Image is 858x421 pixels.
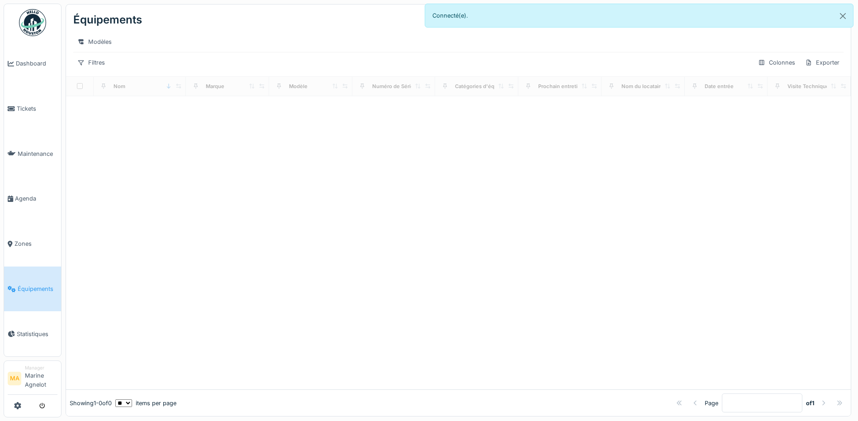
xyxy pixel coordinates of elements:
[4,176,61,221] a: Agenda
[70,399,112,407] div: Showing 1 - 0 of 0
[4,221,61,267] a: Zones
[73,35,116,48] div: Modèles
[19,9,46,36] img: Badge_color-CXgf-gQk.svg
[8,372,21,385] li: MA
[114,83,125,90] div: Nom
[206,83,224,90] div: Marque
[621,83,664,90] div: Nom du locataire
[372,83,414,90] div: Numéro de Série
[16,59,57,68] span: Dashboard
[17,330,57,338] span: Statistiques
[4,311,61,356] a: Statistiques
[833,4,853,28] button: Close
[289,83,308,90] div: Modèle
[787,83,836,90] div: Visite Technique PL
[73,8,142,32] div: Équipements
[754,56,799,69] div: Colonnes
[115,399,176,407] div: items per page
[25,365,57,371] div: Manager
[18,150,57,158] span: Maintenance
[4,41,61,86] a: Dashboard
[705,83,734,90] div: Date entrée
[4,86,61,131] a: Tickets
[17,104,57,113] span: Tickets
[425,4,854,28] div: Connecté(e).
[25,365,57,393] li: Marine Agnelot
[15,194,57,203] span: Agenda
[14,239,57,248] span: Zones
[806,399,815,407] strong: of 1
[455,83,518,90] div: Catégories d'équipement
[18,285,57,293] span: Équipements
[8,365,57,395] a: MA ManagerMarine Agnelot
[538,83,584,90] div: Prochain entretien
[801,56,844,69] div: Exporter
[4,131,61,176] a: Maintenance
[4,267,61,312] a: Équipements
[73,56,109,69] div: Filtres
[705,399,718,407] div: Page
